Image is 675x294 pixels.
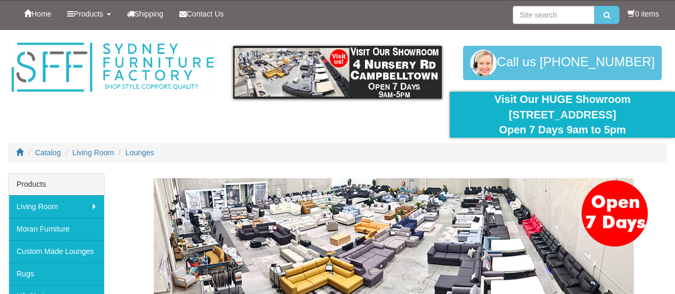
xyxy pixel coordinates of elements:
span: Home [31,10,51,18]
span: Contact Us [187,10,224,18]
li: 0 items [628,9,659,19]
a: Living Room [73,148,114,157]
a: Moran Furniture [9,218,104,240]
input: Site search [513,6,594,24]
a: Living Room [9,195,104,218]
a: Contact Us [171,1,232,27]
img: showroom.gif [233,46,442,99]
a: Home [16,1,59,27]
div: Products [9,173,104,195]
a: Shipping [119,1,172,27]
a: Products [59,1,118,27]
a: Catalog [35,148,61,157]
div: Visit Our HUGE Showroom [STREET_ADDRESS] Open 7 Days 9am to 5pm [458,92,667,138]
span: Products [74,10,103,18]
a: Custom Made Lounges [9,240,104,263]
a: Rugs [9,263,104,285]
a: Lounges [125,148,154,157]
span: Shipping [134,10,164,18]
img: Sydney Furniture Factory [8,41,217,94]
